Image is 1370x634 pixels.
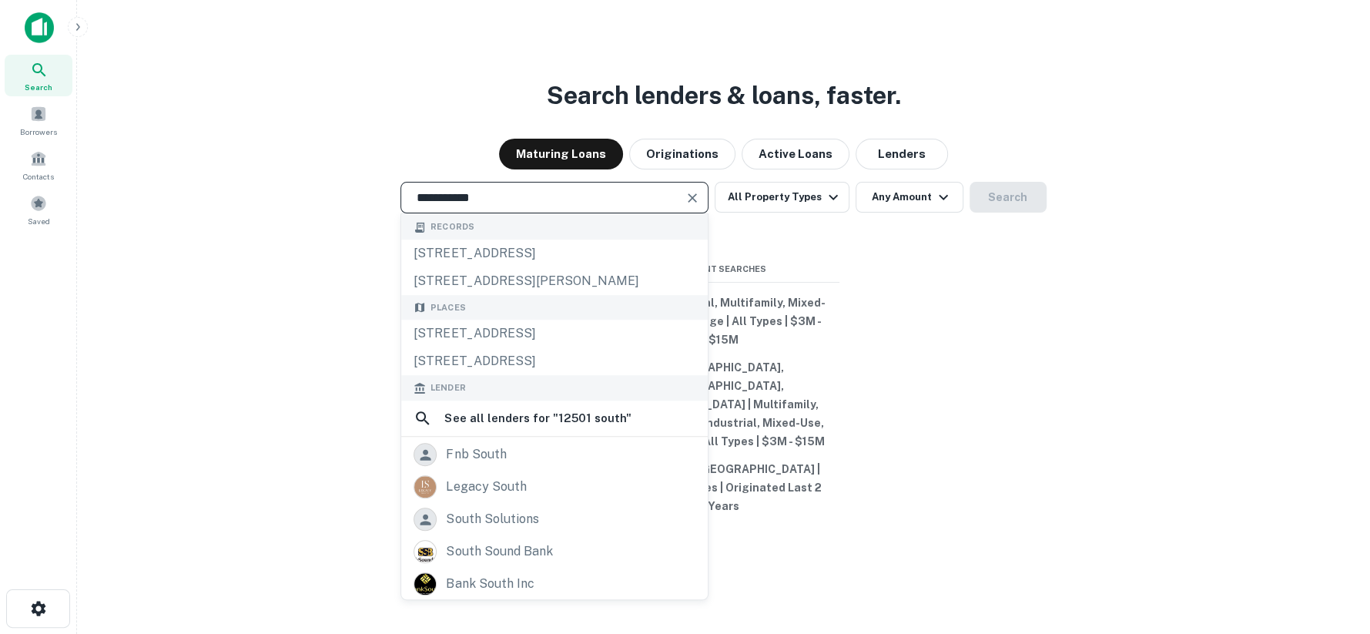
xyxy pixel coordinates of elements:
[5,189,72,230] a: Saved
[401,267,708,295] div: [STREET_ADDRESS][PERSON_NAME]
[446,508,538,531] div: south solutions
[446,540,552,563] div: south sound bank
[608,263,839,276] span: Recent Searches
[742,139,849,169] button: Active Loans
[5,99,72,141] a: Borrowers
[401,535,708,568] a: south sound bank
[682,187,703,209] button: Clear
[444,409,631,428] h6: See all lenders for " 12501 south "
[430,301,465,314] span: Places
[629,139,735,169] button: Originations
[446,443,506,466] div: fnb south
[401,320,708,347] div: [STREET_ADDRESS]
[547,77,901,114] h3: Search lenders & loans, faster.
[856,182,963,213] button: Any Amount
[446,475,526,498] div: legacy south
[1293,511,1370,585] iframe: Chat Widget
[401,240,708,267] div: [STREET_ADDRESS]
[430,220,474,233] span: Records
[414,573,436,595] img: picture
[715,182,849,213] button: All Property Types
[608,455,839,520] button: [US_STATE], [GEOGRAPHIC_DATA] | Retail | All Types | Originated Last 2 Years
[28,215,50,227] span: Saved
[401,471,708,503] a: legacy south
[5,55,72,96] a: Search
[446,572,534,595] div: bank south inc
[401,568,708,600] a: bank south inc
[608,289,839,354] button: Retail, Industrial, Multifamily, Mixed-Use, Self Storage | All Types | $3M - $15M
[856,139,948,169] button: Lenders
[5,144,72,186] a: Contacts
[401,503,708,535] a: south solutions
[401,347,708,375] div: [STREET_ADDRESS]
[25,12,54,43] img: capitalize-icon.png
[430,381,465,394] span: Lender
[414,541,436,562] img: picture
[401,438,708,471] a: fnb south
[608,354,839,455] button: [GEOGRAPHIC_DATA], [GEOGRAPHIC_DATA], [GEOGRAPHIC_DATA] | Multifamily, Office, Retail, Industrial...
[23,170,54,183] span: Contacts
[25,81,52,93] span: Search
[499,139,623,169] button: Maturing Loans
[20,126,57,138] span: Borrowers
[414,476,436,498] img: picture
